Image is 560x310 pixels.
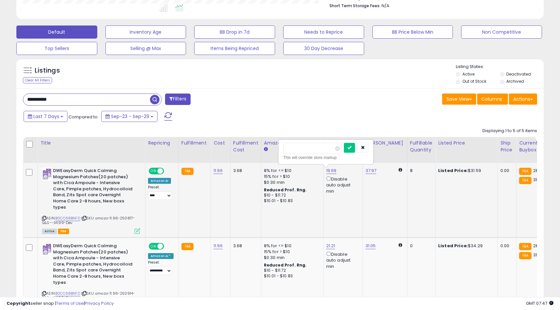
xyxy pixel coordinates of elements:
small: FBA [519,243,531,250]
a: 11.96 [214,167,223,174]
label: Out of Stock [462,78,486,84]
div: ASIN: [42,168,140,233]
div: $10.01 - $10.83 [264,273,318,279]
div: 3.68 [233,168,256,174]
span: OFF [163,244,174,249]
b: DWEasyDerm Quick Calming Magnesium Patches(20 patches) with Cica Ampoule - Intensive Care, Pimple... [53,168,133,212]
button: Inventory Age [105,26,186,39]
button: Non Competitive [461,26,542,39]
div: 15% for > $10 [264,174,318,180]
button: BB Drop in 7d [194,26,275,39]
img: 41Y3gWSrIYL._SL40_.jpg [42,168,51,181]
div: $0.30 min [264,255,318,261]
a: 21.21 [326,243,335,249]
div: Disable auto adjust min [326,250,358,269]
strong: Copyright [7,300,30,306]
div: $0.30 min [264,180,318,185]
span: 2025-10-7 07:47 GMT [526,300,553,306]
span: Columns [481,96,502,102]
div: Ship Price [500,140,513,153]
span: FBA [58,229,69,234]
div: Displaying 1 to 5 of 5 items [482,128,537,134]
div: Current Buybox Price [519,140,553,153]
div: 3.68 [233,243,256,249]
b: Short Term Storage Fees: [329,3,381,9]
span: ON [149,244,158,249]
div: 0.00 [500,243,511,249]
div: Repricing [148,140,176,146]
a: 19.69 [326,167,337,174]
div: Amazon Fees [264,140,321,146]
a: 11.96 [214,243,223,249]
div: 8 [410,168,430,174]
a: 31.05 [365,243,376,249]
button: BB Price Below Min [372,26,453,39]
b: Reduced Prof. Rng. [264,262,307,268]
span: | SKU: amazo-11.96-250817-S&S--34.99-Dev [42,215,135,225]
button: Top Sellers [16,42,97,55]
button: Sep-23 - Sep-29 [101,111,158,122]
div: $34.29 [438,243,493,249]
div: [PERSON_NAME] [365,140,404,146]
label: Deactivated [506,71,531,77]
span: Last 7 Days [33,113,59,120]
div: Title [40,140,142,146]
small: FBA [181,168,194,175]
span: 31.05 [533,252,544,258]
span: 28.35 [533,167,545,174]
span: 28.35 [533,243,545,249]
div: 8% for <= $10 [264,168,318,174]
span: Compared to: [68,114,99,120]
span: All listings currently available for purchase on Amazon [42,229,57,234]
div: Preset: [148,185,174,200]
label: Active [462,71,475,77]
button: Filters [165,94,191,105]
b: Listed Price: [438,243,468,249]
div: $31.59 [438,168,493,174]
div: 0 [410,243,430,249]
b: Reduced Prof. Rng. [264,187,307,193]
p: Listing States: [456,64,543,70]
button: Selling @ Max [105,42,186,55]
button: Items Being Repriced [194,42,275,55]
label: Archived [506,78,524,84]
a: 37.97 [365,167,377,174]
button: Actions [509,94,537,105]
div: Cost [214,140,228,146]
span: Sep-23 - Sep-29 [111,113,149,120]
div: Fulfillment [181,140,208,146]
div: $10 - $11.72 [264,268,318,273]
small: FBA [519,168,531,175]
a: Terms of Use [56,300,84,306]
button: Columns [477,94,508,105]
div: 15% for > $10 [264,249,318,255]
img: 41Y3gWSrIYL._SL40_.jpg [42,243,51,256]
div: Amazon AI [148,178,171,184]
div: Preset: [148,260,174,275]
div: Listed Price [438,140,495,146]
span: 31.05 [533,177,544,183]
small: FBA [181,243,194,250]
small: Amazon Fees. [264,146,268,152]
div: seller snap | | [7,301,114,307]
button: Last 7 Days [24,111,67,122]
span: N/A [382,3,389,9]
div: Disable auto adjust min [326,175,358,194]
small: FBA [519,177,531,184]
div: This will override store markup [283,154,368,161]
h5: Listings [35,66,60,75]
div: Fulfillment Cost [233,140,258,153]
div: Clear All Filters [23,77,52,83]
span: OFF [163,168,174,174]
small: FBA [519,252,531,259]
b: DWEasyDerm Quick Calming Magnesium Patches(20 patches) with Cica Ampoule - Intensive Care, Pimple... [53,243,133,287]
a: B0CC68BNFD [55,215,80,221]
a: Privacy Policy [85,300,114,306]
b: Listed Price: [438,167,468,174]
span: ON [149,168,158,174]
div: 0.00 [500,168,511,174]
div: 8% for <= $10 [264,243,318,249]
div: Fulfillable Quantity [410,140,433,153]
button: Needs to Reprice [283,26,364,39]
div: $10.01 - $10.83 [264,198,318,204]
